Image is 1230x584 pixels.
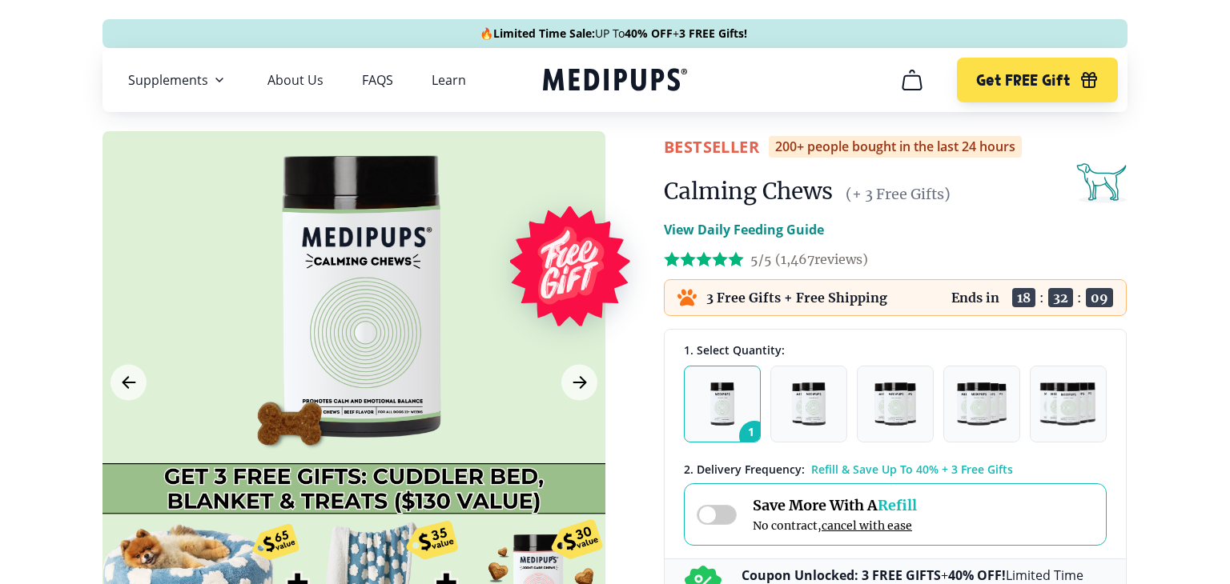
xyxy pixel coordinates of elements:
span: 5/5 ( 1,467 reviews) [750,251,868,267]
a: Medipups [543,65,687,98]
span: cancel with ease [822,518,912,533]
button: cart [893,61,931,99]
span: Supplements [128,72,208,88]
p: 3 Free Gifts + Free Shipping [706,290,887,306]
span: 32 [1048,288,1073,307]
span: Get FREE Gift [976,71,1070,90]
b: 40% OFF! [948,566,1006,584]
h1: Calming Chews [664,177,833,206]
span: 2 . Delivery Frequency: [684,462,805,477]
span: : [1039,290,1044,306]
span: Refill & Save Up To 40% + 3 Free Gifts [811,462,1013,477]
button: Get FREE Gift [957,58,1118,102]
a: FAQS [362,72,393,88]
span: No contract, [753,518,917,533]
img: Pack of 5 - Natural Dog Supplements [1039,382,1097,426]
button: Next Image [561,365,597,401]
button: Previous Image [111,365,147,401]
span: 🔥 UP To + [480,26,747,42]
img: Pack of 3 - Natural Dog Supplements [874,382,916,426]
span: : [1077,290,1082,306]
div: 200+ people bought in the last 24 hours [769,136,1022,158]
button: Supplements [128,70,229,90]
span: Refill [878,496,917,514]
span: 1 [739,421,770,451]
div: 1. Select Quantity: [684,342,1107,358]
img: Pack of 4 - Natural Dog Supplements [957,382,1006,426]
span: BestSeller [664,136,759,158]
a: About Us [267,72,324,88]
a: Learn [432,72,466,88]
span: (+ 3 Free Gifts) [846,185,951,203]
b: Coupon Unlocked: 3 FREE GIFTS [742,566,941,584]
img: Pack of 1 - Natural Dog Supplements [710,382,735,426]
span: 18 [1012,288,1035,307]
span: Save More With A [753,496,917,514]
button: 1 [684,366,761,442]
p: View Daily Feeding Guide [664,220,824,239]
span: 09 [1086,288,1113,307]
p: Ends in [951,290,999,306]
img: Pack of 2 - Natural Dog Supplements [792,382,826,426]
